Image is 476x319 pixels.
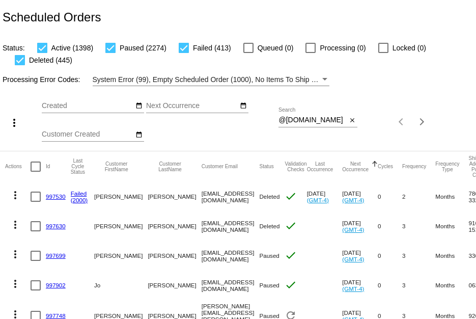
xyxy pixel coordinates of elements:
mat-cell: 3 [402,211,435,241]
mat-icon: date_range [240,102,247,110]
mat-header-cell: Validation Checks [285,151,306,182]
input: Created [42,102,133,110]
mat-cell: Months [435,271,468,300]
mat-cell: Months [435,211,468,241]
button: Change sorting for FrequencyType [435,161,459,172]
mat-cell: [PERSON_NAME] [148,271,201,300]
mat-icon: check [285,190,297,202]
mat-header-cell: Actions [5,151,31,182]
mat-cell: 0 [378,271,402,300]
mat-cell: [PERSON_NAME] [94,182,148,211]
a: (GMT-4) [342,226,364,233]
mat-icon: more_vert [9,189,21,201]
mat-icon: check [285,279,297,291]
mat-cell: [EMAIL_ADDRESS][DOMAIN_NAME] [202,182,260,211]
mat-cell: [DATE] [342,182,378,211]
mat-cell: [EMAIL_ADDRESS][DOMAIN_NAME] [202,271,260,300]
button: Change sorting for LastOccurrenceUtc [307,161,333,172]
button: Change sorting for Status [259,164,273,170]
span: Paused [259,312,279,319]
a: (GMT-4) [342,197,364,203]
mat-cell: [PERSON_NAME] [94,211,148,241]
span: Deleted [259,223,279,229]
button: Change sorting for Id [46,164,50,170]
mat-cell: 3 [402,241,435,271]
button: Change sorting for Frequency [402,164,426,170]
mat-cell: [PERSON_NAME] [148,182,201,211]
span: Locked (0) [393,42,426,54]
button: Next page [412,112,432,132]
mat-cell: Months [435,241,468,271]
mat-icon: check [285,249,297,261]
a: 997530 [46,193,66,200]
mat-cell: [EMAIL_ADDRESS][DOMAIN_NAME] [202,241,260,271]
button: Change sorting for CustomerEmail [202,164,238,170]
span: Status: [3,44,25,52]
h2: Scheduled Orders [3,10,101,24]
mat-icon: date_range [135,131,143,139]
a: (2000) [71,197,88,203]
input: Next Occurrence [146,102,238,110]
a: 997699 [46,252,66,259]
mat-icon: more_vert [9,278,21,290]
mat-cell: [PERSON_NAME] [148,211,201,241]
mat-cell: 2 [402,182,435,211]
mat-cell: 0 [378,182,402,211]
a: 997630 [46,223,66,229]
button: Clear [347,115,357,126]
button: Previous page [391,112,412,132]
span: Paused [259,252,279,259]
button: Change sorting for Cycles [378,164,393,170]
a: (GMT-4) [342,285,364,292]
span: Processing Error Codes: [3,75,80,84]
a: Failed [71,190,87,197]
mat-cell: [DATE] [307,182,343,211]
span: Processing (0) [320,42,366,54]
mat-cell: [DATE] [342,241,378,271]
span: Failed (413) [193,42,231,54]
mat-icon: close [349,117,356,125]
a: 997748 [46,312,66,319]
span: Paused [259,282,279,288]
a: (GMT-4) [307,197,329,203]
mat-icon: check [285,220,297,232]
mat-cell: [PERSON_NAME] [148,241,201,271]
span: Deleted (445) [29,54,72,66]
mat-cell: [DATE] [342,271,378,300]
mat-icon: more_vert [8,117,20,129]
mat-cell: [PERSON_NAME] [94,241,148,271]
span: Active (1398) [51,42,93,54]
span: Paused (2274) [120,42,166,54]
button: Change sorting for CustomerLastName [148,161,192,172]
span: Queued (0) [258,42,294,54]
mat-cell: [EMAIL_ADDRESS][DOMAIN_NAME] [202,211,260,241]
mat-icon: more_vert [9,219,21,231]
mat-cell: 0 [378,241,402,271]
button: Change sorting for NextOccurrenceUtc [342,161,369,172]
mat-cell: 3 [402,271,435,300]
mat-cell: Months [435,182,468,211]
input: Search [278,116,347,124]
a: (GMT-4) [342,256,364,262]
span: Deleted [259,193,279,200]
mat-select: Filter by Processing Error Codes [93,73,329,86]
mat-icon: more_vert [9,248,21,260]
mat-icon: date_range [135,102,143,110]
button: Change sorting for CustomerFirstName [94,161,138,172]
a: 997902 [46,282,66,288]
button: Change sorting for LastProcessingCycleId [71,158,85,175]
mat-cell: Jo [94,271,148,300]
input: Customer Created [42,130,133,139]
mat-cell: 0 [378,211,402,241]
mat-cell: [DATE] [342,211,378,241]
